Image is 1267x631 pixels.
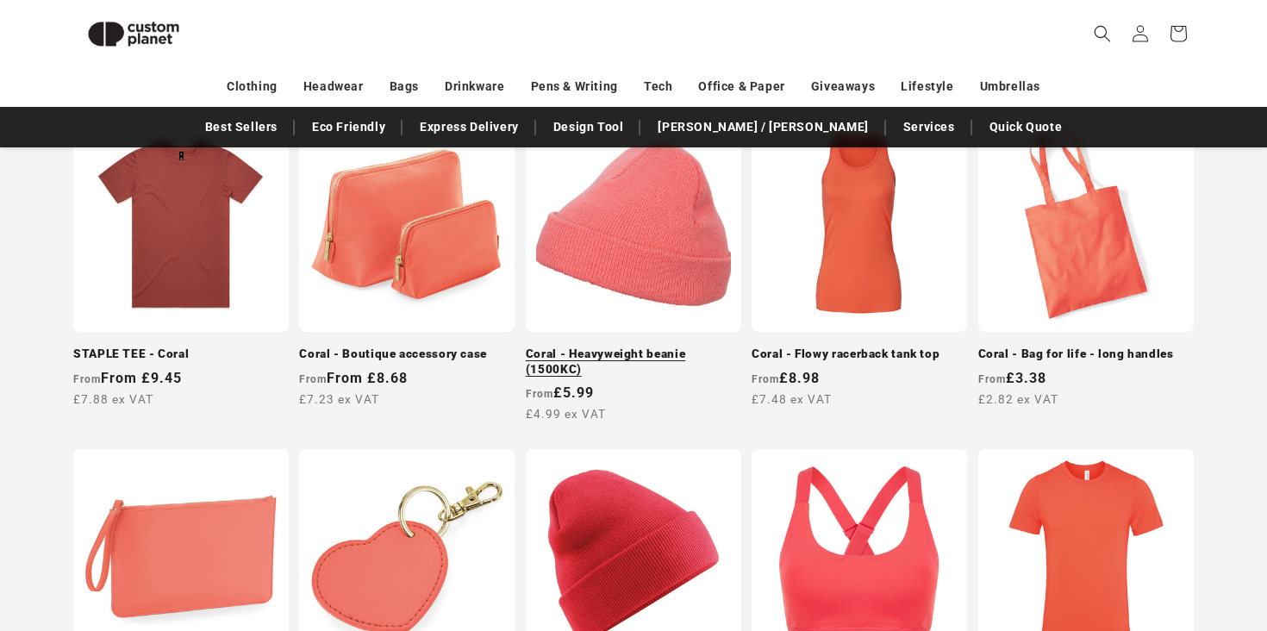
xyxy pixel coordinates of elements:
[445,72,504,102] a: Drinkware
[299,347,515,362] a: Coral - Boutique accessory case
[811,72,875,102] a: Giveaways
[644,72,672,102] a: Tech
[698,72,784,102] a: Office & Paper
[303,72,364,102] a: Headwear
[390,72,419,102] a: Bags
[981,112,1071,142] a: Quick Quote
[901,72,953,102] a: Lifestyle
[1083,15,1121,53] summary: Search
[971,445,1267,631] iframe: Chat Widget
[649,112,877,142] a: [PERSON_NAME] / [PERSON_NAME]
[411,112,527,142] a: Express Delivery
[978,347,1194,362] a: Coral - Bag for life - long handles
[531,72,618,102] a: Pens & Writing
[197,112,286,142] a: Best Sellers
[752,347,967,362] a: Coral - Flowy racerback tank top
[980,72,1040,102] a: Umbrellas
[526,347,741,377] a: Coral - Heavyweight beanie (1500KC)
[895,112,964,142] a: Services
[545,112,633,142] a: Design Tool
[73,347,289,362] a: STAPLE TEE - Coral
[227,72,278,102] a: Clothing
[73,7,194,61] img: Custom Planet
[303,112,394,142] a: Eco Friendly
